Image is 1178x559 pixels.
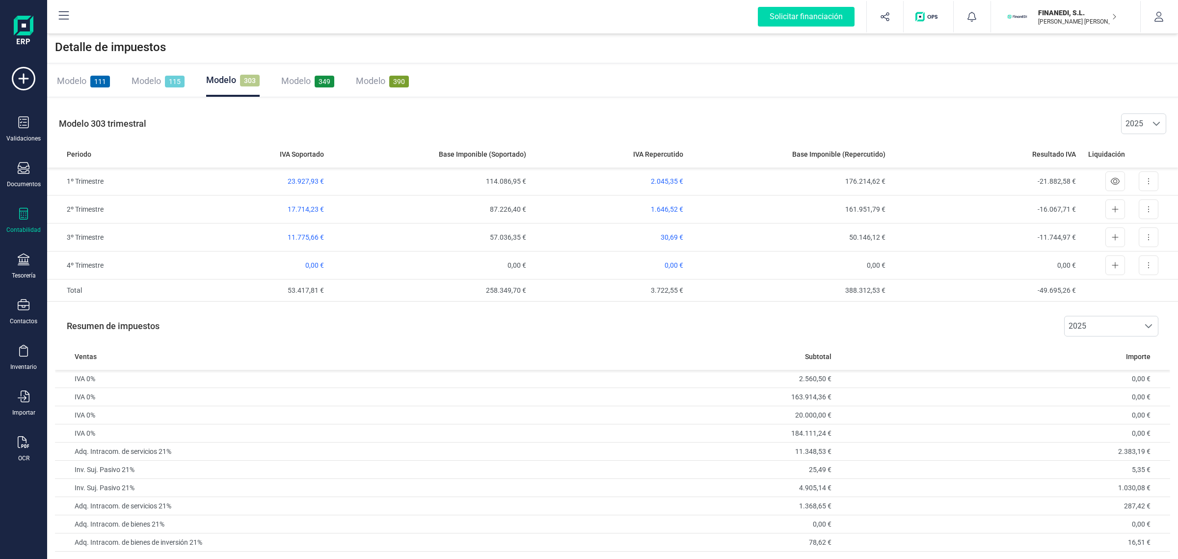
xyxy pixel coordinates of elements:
[281,76,311,86] span: Modelo
[835,370,1170,388] td: 0,00 €
[501,479,836,497] td: 4.905,14 €
[439,149,526,159] span: Base Imponible (Soportado)
[661,233,683,241] span: 30,69 €
[288,233,324,241] span: 11.775,66 €
[305,261,324,269] span: 0,00 €
[328,196,530,224] td: 87.226,40 €
[1088,149,1125,159] span: Liquidación
[1032,149,1076,159] span: Resultado IVA
[889,224,1080,252] td: -11.744,97 €
[55,479,501,497] td: Inv. Suj. Pasivo 21%
[288,177,324,185] span: 23.927,93 €
[55,443,501,461] td: Adq. Intracom. de servicios 21%
[1007,6,1028,28] img: FI
[1065,316,1139,336] span: 2025
[47,252,160,279] td: 4º Trimestre
[651,205,683,213] span: 1.646,52 €
[835,533,1170,552] td: 16,51 €
[501,370,836,388] td: 2.560,50 €
[47,224,160,252] td: 3º Trimestre
[132,76,161,86] span: Modelo
[1003,1,1128,32] button: FIFINANEDI, S.L.[PERSON_NAME] [PERSON_NAME]
[240,75,260,86] span: 303
[687,224,889,252] td: 50.146,12 €
[501,533,836,552] td: 78,62 €
[55,406,501,424] td: IVA 0%
[835,424,1170,443] td: 0,00 €
[55,309,160,343] p: Resumen de impuestos
[10,363,37,371] div: Inventario
[288,286,324,294] span: 53.417,81 €
[835,497,1170,515] td: 287,42 €
[889,168,1080,196] td: -21.882,58 €
[12,409,35,417] div: Importar
[47,279,160,302] td: Total
[633,149,683,159] span: IVA Repercutido
[165,76,185,87] span: 115
[389,76,409,87] span: 390
[910,1,947,32] button: Logo de OPS
[501,515,836,533] td: 0,00 €
[889,196,1080,224] td: -16.067,71 €
[651,286,683,294] span: 3.722,55 €
[55,497,501,515] td: Adq. Intracom. de servicios 21%
[792,149,885,159] span: Base Imponible (Repercutido)
[75,352,97,362] span: Ventas
[206,75,236,85] span: Modelo
[12,272,36,279] div: Tesorería
[47,168,160,196] td: 1º Trimestre
[90,76,110,87] span: 111
[687,168,889,196] td: 176.214,62 €
[67,149,91,159] span: Periodo
[915,12,941,22] img: Logo de OPS
[665,261,683,269] span: 0,00 €
[7,180,41,188] div: Documentos
[47,107,146,140] p: Modelo 303 trimestral
[1038,18,1117,26] p: [PERSON_NAME] [PERSON_NAME]
[501,406,836,424] td: 20.000,00 €
[746,1,866,32] button: Solicitar financiación
[14,16,33,47] img: Logo Finanedi
[835,515,1170,533] td: 0,00 €
[55,533,501,552] td: Adq. Intracom. de bienes de inversión 21%
[501,424,836,443] td: 184.111,24 €
[55,461,501,479] td: Inv. Suj. Pasivo 21%
[651,177,683,185] span: 2.045,35 €
[501,461,836,479] td: 25,49 €
[889,252,1080,279] td: 0,00 €
[47,31,1178,63] div: Detalle de impuestos
[889,279,1080,302] td: -49.695,26 €
[805,352,831,362] span: Subtotal
[1038,8,1117,18] p: FINANEDI, S.L.
[687,279,889,302] td: 388.312,53 €
[288,205,324,213] span: 17.714,23 €
[835,406,1170,424] td: 0,00 €
[1122,114,1147,134] span: 2025
[501,388,836,406] td: 163.914,36 €
[758,7,855,27] div: Solicitar financiación
[315,76,334,87] span: 349
[1126,352,1151,362] span: Importe
[835,443,1170,461] td: 2.383,19 €
[55,515,501,533] td: Adq. Intracom. de bienes 21%
[55,424,501,443] td: IVA 0%
[6,135,41,142] div: Validaciones
[55,370,501,388] td: IVA 0%
[47,196,160,224] td: 2º Trimestre
[835,388,1170,406] td: 0,00 €
[687,196,889,224] td: 161.951,79 €
[835,461,1170,479] td: 5,35 €
[55,388,501,406] td: IVA 0%
[687,252,889,279] td: 0,00 €
[18,454,29,462] div: OCR
[328,252,530,279] td: 0,00 €
[501,443,836,461] td: 11.348,53 €
[501,497,836,515] td: 1.368,65 €
[280,149,324,159] span: IVA Soportado
[57,76,86,86] span: Modelo
[356,76,385,86] span: Modelo
[10,317,37,325] div: Contactos
[835,479,1170,497] td: 1.030,08 €
[328,224,530,252] td: 57.036,35 €
[328,168,530,196] td: 114.086,95 €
